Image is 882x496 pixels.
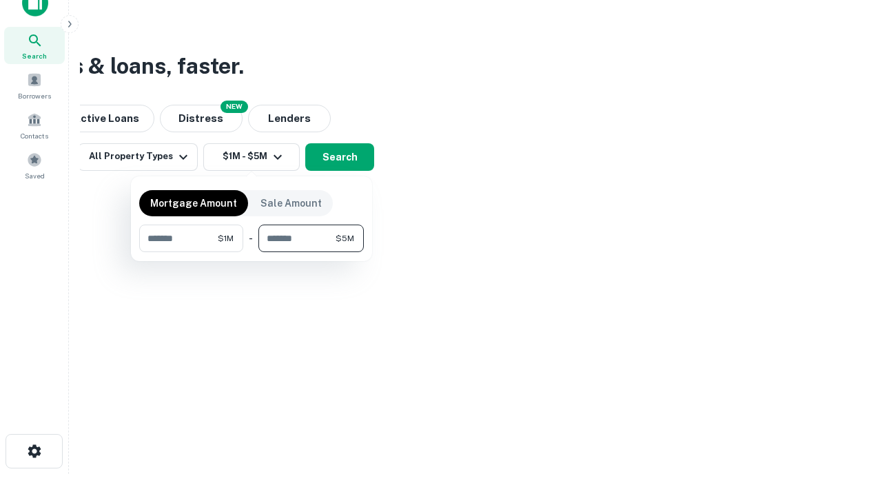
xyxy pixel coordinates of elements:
[260,196,322,211] p: Sale Amount
[249,225,253,252] div: -
[218,232,234,245] span: $1M
[813,386,882,452] iframe: Chat Widget
[150,196,237,211] p: Mortgage Amount
[336,232,354,245] span: $5M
